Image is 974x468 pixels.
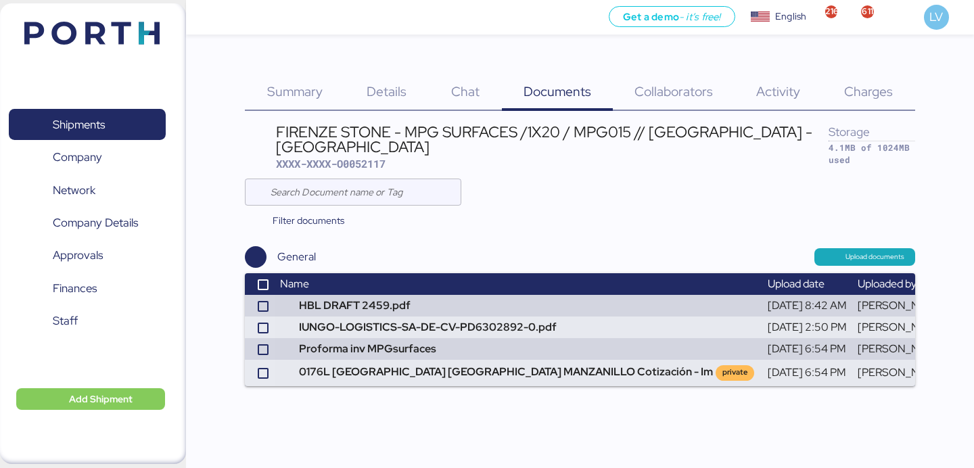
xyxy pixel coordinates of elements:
[53,279,97,298] span: Finances
[852,338,952,360] td: [PERSON_NAME]
[844,83,893,100] span: Charges
[929,8,943,26] span: LV
[9,240,166,271] a: Approvals
[194,6,217,29] button: Menu
[267,83,323,100] span: Summary
[852,317,952,338] td: [PERSON_NAME]
[762,360,852,385] td: [DATE] 6:54 PM
[277,249,316,265] div: General
[768,277,825,291] span: Upload date
[53,115,105,135] span: Shipments
[814,248,915,266] button: Upload documents
[9,142,166,173] a: Company
[762,295,852,317] td: [DATE] 8:42 AM
[53,181,95,200] span: Network
[271,179,454,206] input: Search Document name or Tag
[9,306,166,337] a: Staff
[367,83,407,100] span: Details
[275,295,762,317] td: HBL DRAFT 2459.pdf
[775,9,806,24] div: English
[762,317,852,338] td: [DATE] 2:50 PM
[276,157,386,170] span: XXXX-XXXX-O0052117
[9,109,166,140] a: Shipments
[245,208,355,233] button: Filter documents
[276,124,829,155] div: FIRENZE STONE - MPG SURFACES /1X20 / MPG015 // [GEOGRAPHIC_DATA] - [GEOGRAPHIC_DATA]
[275,317,762,338] td: IUNGO-LOGISTICS-SA-DE-CV-PD6302892-0.pdf
[756,83,800,100] span: Activity
[9,208,166,239] a: Company Details
[53,213,138,233] span: Company Details
[280,277,309,291] span: Name
[273,212,344,229] span: Filter documents
[16,388,165,410] button: Add Shipment
[53,147,102,167] span: Company
[275,338,762,360] td: Proforma inv MPGsurfaces
[845,251,904,263] span: Upload documents
[858,277,917,291] span: Uploaded by
[829,124,870,139] span: Storage
[829,141,915,167] div: 4.1MB of 1024MB used
[762,338,852,360] td: [DATE] 6:54 PM
[275,360,762,385] td: 0176L [GEOGRAPHIC_DATA] [GEOGRAPHIC_DATA] MANZANILLO Cotización - Im
[524,83,591,100] span: Documents
[9,273,166,304] a: Finances
[451,83,480,100] span: Chat
[634,83,713,100] span: Collaborators
[53,245,103,265] span: Approvals
[722,367,747,378] div: private
[9,174,166,206] a: Network
[852,295,952,317] td: [PERSON_NAME]
[53,311,78,331] span: Staff
[852,360,952,385] td: [PERSON_NAME]
[69,391,133,407] span: Add Shipment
